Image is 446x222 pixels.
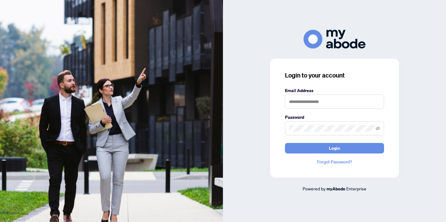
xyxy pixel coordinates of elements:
img: ma-logo [304,30,365,49]
button: Login [285,143,384,153]
a: myAbode [326,185,345,192]
span: Login [329,143,340,153]
label: Email Address [285,87,384,94]
span: eye-invisible [376,126,380,131]
a: Forgot Password? [285,158,384,165]
h3: Login to your account [285,71,384,80]
span: Enterprise [346,186,366,191]
label: Password [285,114,384,121]
span: Powered by [303,186,326,191]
